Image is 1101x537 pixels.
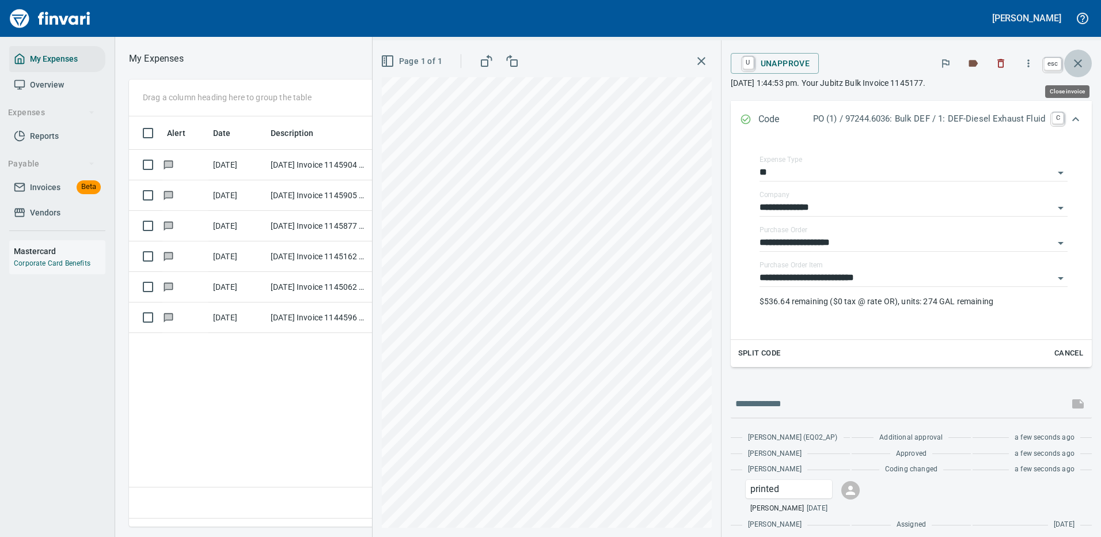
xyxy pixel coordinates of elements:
[1015,448,1075,460] span: a few seconds ago
[760,226,807,233] label: Purchase Order
[735,345,784,362] button: Split Code
[1053,200,1069,216] button: Open
[9,123,105,149] a: Reports
[167,126,185,140] span: Alert
[208,180,266,211] td: [DATE]
[208,150,266,180] td: [DATE]
[266,302,370,333] td: [DATE] Invoice 1144596 from Jubitz Corp - Jfs (1-10543)
[213,126,246,140] span: Date
[933,51,958,76] button: Flag
[1015,464,1075,475] span: a few seconds ago
[9,175,105,201] a: InvoicesBeta
[266,272,370,302] td: [DATE] Invoice 1145062 from Jubitz Corp - Jfs (1-10543)
[1053,270,1069,286] button: Open
[370,272,456,302] td: AP Invoices
[748,519,802,531] span: [PERSON_NAME]
[748,464,802,475] span: [PERSON_NAME]
[885,464,937,475] span: Coding changed
[162,191,174,199] span: Has messages
[266,180,370,211] td: [DATE] Invoice 1145905 from Jubitz Corp - Jfs (1-10543)
[740,54,810,73] span: Unapprove
[266,150,370,180] td: [DATE] Invoice 1145904 from Jubitz Corp - Jfs (1-10543)
[989,9,1064,27] button: [PERSON_NAME]
[378,51,447,72] button: Page 1 of 1
[748,448,802,460] span: [PERSON_NAME]
[370,150,456,180] td: AP Invoices
[743,56,754,69] a: U
[750,503,804,515] span: [PERSON_NAME]
[1052,112,1064,124] a: C
[208,211,266,241] td: [DATE]
[3,102,100,123] button: Expenses
[1044,58,1061,70] a: esc
[271,126,314,140] span: Description
[9,46,105,72] a: My Expenses
[760,191,789,198] label: Company
[738,347,781,360] span: Split Code
[1053,235,1069,251] button: Open
[960,51,986,76] button: Labels
[143,92,312,103] p: Drag a column heading here to group the table
[30,78,64,92] span: Overview
[1050,345,1087,362] button: Cancel
[1054,519,1075,531] span: [DATE]
[748,432,838,444] span: [PERSON_NAME] (EQ02_AP)
[731,101,1092,139] div: Expand
[879,432,943,444] span: Additional approval
[760,156,802,163] label: Expense Type
[162,222,174,229] span: Has messages
[1053,347,1084,360] span: Cancel
[208,302,266,333] td: [DATE]
[1015,432,1075,444] span: a few seconds ago
[731,77,1092,89] p: [DATE] 1:44:53 pm. Your Jubitz Bulk Invoice 1145177.
[897,519,926,531] span: Assigned
[746,480,832,498] div: Click for options
[162,283,174,290] span: Has messages
[1053,165,1069,181] button: Open
[167,126,200,140] span: Alert
[266,211,370,241] td: [DATE] Invoice 1145877 from Jubitz Corp - Jfs (1-10543)
[208,241,266,272] td: [DATE]
[7,5,93,32] img: Finvari
[731,53,819,74] button: UUnapprove
[14,245,105,258] h6: Mastercard
[30,52,78,66] span: My Expenses
[731,139,1092,367] div: Expand
[370,302,456,333] td: AP Invoices
[30,129,59,143] span: Reports
[370,180,456,211] td: AP Invoices
[77,180,101,194] span: Beta
[129,52,184,66] nav: breadcrumb
[266,241,370,272] td: [DATE] Invoice 1145162 from Jubitz Corp - Jfs (1-10543)
[813,112,1045,126] p: PO (1) / 97244.6036: Bulk DEF / 1: DEF-Diesel Exhaust Fluid
[992,12,1061,24] h5: [PERSON_NAME]
[208,272,266,302] td: [DATE]
[760,262,822,268] label: Purchase Order Item
[1016,51,1041,76] button: More
[162,313,174,321] span: Has messages
[1064,390,1092,418] span: This records your message into the invoice and notifies anyone mentioned
[8,105,95,120] span: Expenses
[271,126,329,140] span: Description
[370,241,456,272] td: AP Invoices
[9,72,105,98] a: Overview
[3,153,100,175] button: Payable
[370,211,456,241] td: AP Invoices
[758,112,813,127] p: Code
[383,54,442,69] span: Page 1 of 1
[807,503,827,515] span: [DATE]
[760,296,1068,307] p: $536.64 remaining ($0 tax @ rate OR), units: 274 GAL remaining
[30,180,60,195] span: Invoices
[213,126,231,140] span: Date
[988,51,1013,76] button: Discard
[9,200,105,226] a: Vendors
[8,157,95,171] span: Payable
[162,252,174,260] span: Has messages
[30,206,60,220] span: Vendors
[750,482,827,496] p: printed
[896,448,927,460] span: Approved
[14,259,90,267] a: Corporate Card Benefits
[129,52,184,66] p: My Expenses
[162,161,174,168] span: Has messages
